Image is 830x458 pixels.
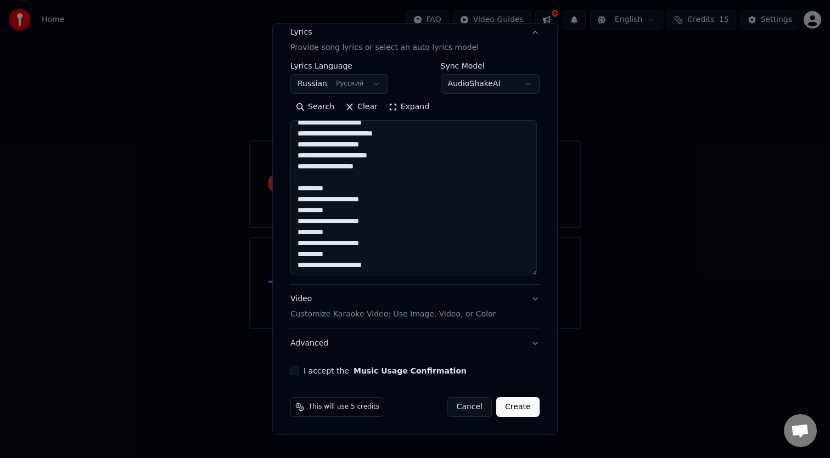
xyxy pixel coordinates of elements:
[290,285,540,329] button: VideoCustomize Karaoke Video: Use Image, Video, or Color
[290,99,340,116] button: Search
[290,309,496,320] p: Customize Karaoke Video: Use Image, Video, or Color
[340,99,383,116] button: Clear
[354,367,467,375] button: I accept the
[290,27,312,38] div: Lyrics
[441,63,540,70] label: Sync Model
[309,403,379,412] span: This will use 5 credits
[496,398,540,417] button: Create
[290,43,479,54] p: Provide song lyrics or select an auto lyrics model
[290,63,540,285] div: LyricsProvide song lyrics or select an auto lyrics model
[383,99,435,116] button: Expand
[290,330,540,358] button: Advanced
[447,398,492,417] button: Cancel
[290,294,496,320] div: Video
[304,367,467,375] label: I accept the
[290,63,388,70] label: Lyrics Language
[290,19,540,63] button: LyricsProvide song lyrics or select an auto lyrics model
